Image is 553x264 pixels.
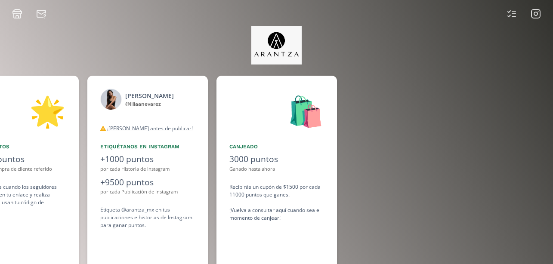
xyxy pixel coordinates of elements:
div: Etiqueta @arantza_mx en tus publicaciones e historias de Instagram para ganar puntos. [100,206,195,229]
img: 472866662_2015896602243155_15014156077129679_n.jpg [100,89,122,110]
u: ¡[PERSON_NAME] antes de publicar! [107,125,193,132]
div: +1000 puntos [100,153,195,166]
div: por cada Publicación de Instagram [100,188,195,196]
div: +9500 puntos [100,176,195,189]
div: Canjeado [229,143,324,150]
div: 3000 puntos [229,153,324,166]
div: [PERSON_NAME] [125,91,174,100]
div: Ganado hasta ahora [229,166,324,173]
img: jpq5Bx5xx2a5 [251,26,302,64]
div: Etiquétanos en Instagram [100,143,195,150]
div: por cada Historia de Instagram [100,166,195,173]
div: 🛍️ [229,89,324,132]
div: Recibirás un cupón de $1500 por cada 11000 puntos que ganes. ¡Vuelva a consultar aquí cuando sea ... [229,183,324,222]
div: @ liliaanevarez [125,100,174,108]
